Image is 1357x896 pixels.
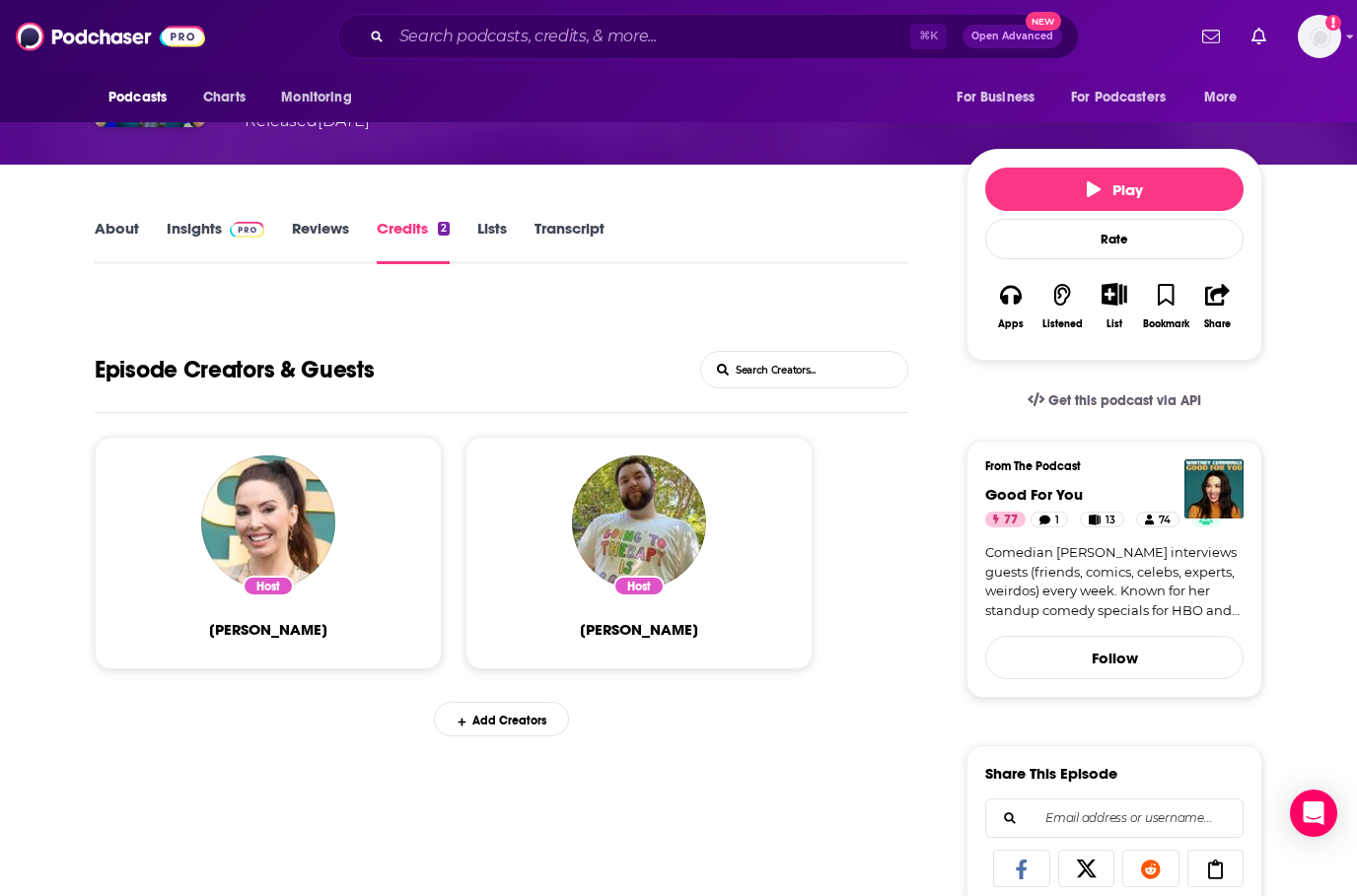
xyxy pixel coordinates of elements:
span: Open Advanced [971,32,1053,41]
span: More [1204,84,1238,111]
button: Show More Button [1094,283,1134,305]
div: Search followers [985,798,1244,838]
span: Monitoring [281,84,351,111]
img: Benton Ray [572,455,706,589]
span: 74 [1159,511,1171,530]
span: For Business [957,84,1035,111]
span: Get this podcast via API [1048,392,1201,409]
a: Copy Link [1187,850,1245,887]
a: Whitney Cummings [209,620,327,639]
img: User Profile [1298,15,1341,58]
button: Apps [985,270,1036,342]
span: Podcasts [108,84,167,111]
a: Good For You [985,485,1083,504]
span: For Podcasters [1071,84,1166,111]
span: 77 [1004,511,1018,530]
a: 1 [1031,512,1068,527]
button: Open AdvancedNew [963,25,1062,48]
a: Charts [190,79,257,116]
div: Host [243,576,294,596]
button: Follow [985,636,1244,679]
button: Bookmark [1140,270,1191,342]
a: Share on Reddit [1122,850,1179,887]
input: Email address or username... [1002,799,1227,837]
a: Transcript [535,219,605,264]
button: Show profile menu [1298,15,1341,58]
a: Show notifications dropdown [1194,20,1228,53]
a: Share on Facebook [993,850,1050,887]
span: Logged in as charlottestone [1298,15,1341,58]
div: Bookmark [1143,318,1189,330]
h3: Share This Episode [985,764,1117,783]
div: Apps [998,318,1024,330]
div: Add Creators [434,702,569,736]
a: Comedian [PERSON_NAME] interviews guests (friends, comics, celebs, experts, weirdos) every week. ... [985,543,1244,620]
svg: Email not verified [1325,15,1341,31]
a: Benton Ray [580,620,698,639]
span: [PERSON_NAME] [580,620,698,639]
button: open menu [1058,79,1194,116]
span: [PERSON_NAME] [209,620,327,639]
div: Search podcasts, credits, & more... [337,14,1079,59]
a: Reviews [292,219,349,264]
div: Rate [985,219,1244,259]
button: open menu [943,79,1059,116]
h1: Hosts and Guests of Good For You Podcast with Whitney Cummings | EP 310 [95,351,375,388]
a: Show notifications dropdown [1244,20,1274,53]
button: open menu [267,79,377,116]
a: InsightsPodchaser Pro [167,219,264,264]
img: Podchaser - Follow, Share and Rate Podcasts [16,18,205,55]
button: Listened [1036,270,1088,342]
span: New [1026,12,1061,31]
a: 77 [985,512,1026,527]
a: Credits2 [377,219,450,264]
img: Podchaser Pro [230,222,264,238]
h3: From The Podcast [985,459,1228,473]
a: Share on X/Twitter [1058,850,1115,887]
div: Listened [1042,318,1083,330]
div: 2 [438,222,450,236]
img: Whitney Cummings [201,455,335,589]
span: 13 [1106,511,1115,530]
img: Good For You [1184,459,1244,518]
a: 13 [1080,512,1124,527]
span: ⌘ K [910,24,947,49]
button: open menu [95,79,192,116]
a: Get this podcast via API [1012,377,1217,425]
button: Share [1192,270,1244,342]
div: Share [1204,318,1231,330]
div: Open Intercom Messenger [1290,790,1337,837]
span: Play [1087,180,1143,199]
div: List [1107,317,1122,330]
button: Play [985,168,1244,211]
input: Search podcasts, credits, & more... [392,21,910,52]
span: 1 [1055,511,1059,530]
a: Lists [477,219,507,264]
div: Host [613,576,665,596]
button: open menu [1190,79,1262,116]
span: Charts [203,84,246,111]
a: 74 [1136,512,1179,527]
div: Show More ButtonList [1089,270,1140,342]
a: About [95,219,139,264]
